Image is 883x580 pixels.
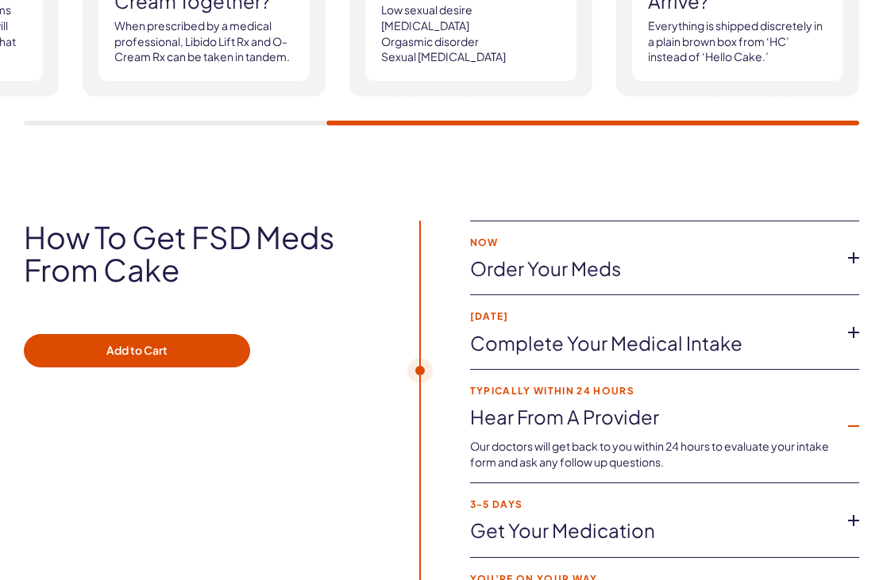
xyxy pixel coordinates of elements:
p: Everything is shipped discretely in a plain brown box from ‘HC’ instead of ‘Hello Cake.’ [648,18,827,65]
strong: Now [470,237,834,248]
strong: [DATE] [470,311,834,321]
h2: How to get FSD meds from Cake [24,221,375,287]
li: Orgasmic disorder [381,34,561,50]
p: Our doctors will get back to you within 24 hours to evaluate your intake form and ask any follow ... [470,439,834,470]
li: [MEDICAL_DATA] [381,18,561,34]
li: Low sexual desire [381,2,561,18]
strong: 3-5 Days [470,499,834,509]
a: Complete your medical intake [470,330,834,357]
button: Add to Cart [24,334,250,367]
p: When prescribed by a medical professional, Libido Lift Rx and O-Cream Rx can be taken in tandem. [114,18,294,65]
a: Get your medication [470,517,834,544]
a: Order your meds [470,255,834,282]
a: Hear from a provider [470,404,834,431]
li: Sexual [MEDICAL_DATA] [381,49,561,65]
strong: Typically within 24 hours [470,386,834,396]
